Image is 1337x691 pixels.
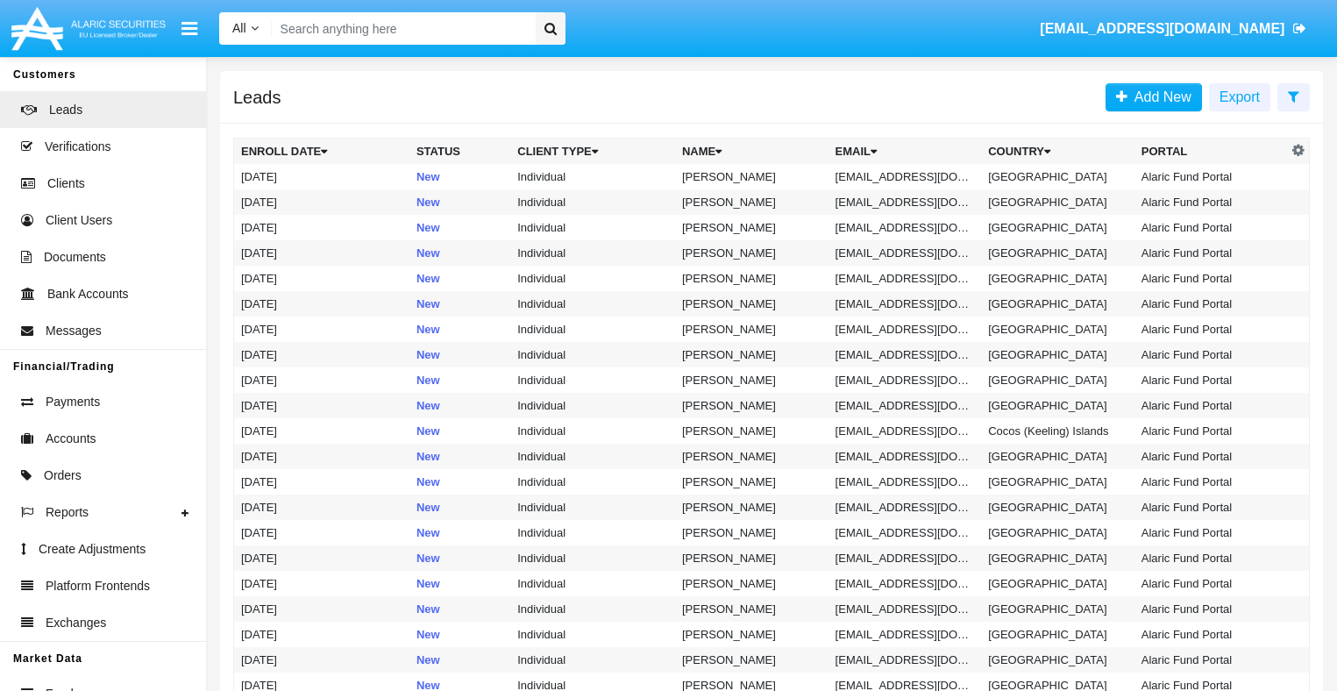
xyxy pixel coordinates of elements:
[981,164,1134,189] td: [GEOGRAPHIC_DATA]
[510,342,675,367] td: Individual
[510,622,675,647] td: Individual
[234,520,409,545] td: [DATE]
[675,596,829,622] td: [PERSON_NAME]
[409,647,510,673] td: New
[234,418,409,444] td: [DATE]
[1134,215,1288,240] td: Alaric Fund Portal
[46,393,100,411] span: Payments
[829,545,982,571] td: [EMAIL_ADDRESS][DOMAIN_NAME]
[46,430,96,448] span: Accounts
[675,571,829,596] td: [PERSON_NAME]
[829,495,982,520] td: [EMAIL_ADDRESS][DOMAIN_NAME]
[1134,139,1288,165] th: Portal
[1134,444,1288,469] td: Alaric Fund Portal
[409,291,510,317] td: New
[981,291,1134,317] td: [GEOGRAPHIC_DATA]
[510,520,675,545] td: Individual
[234,367,409,393] td: [DATE]
[44,467,82,485] span: Orders
[409,240,510,266] td: New
[675,266,829,291] td: [PERSON_NAME]
[981,495,1134,520] td: [GEOGRAPHIC_DATA]
[409,342,510,367] td: New
[675,520,829,545] td: [PERSON_NAME]
[829,520,982,545] td: [EMAIL_ADDRESS][DOMAIN_NAME]
[829,240,982,266] td: [EMAIL_ADDRESS][DOMAIN_NAME]
[510,393,675,418] td: Individual
[510,189,675,215] td: Individual
[1032,4,1315,53] a: [EMAIL_ADDRESS][DOMAIN_NAME]
[829,342,982,367] td: [EMAIL_ADDRESS][DOMAIN_NAME]
[510,164,675,189] td: Individual
[409,520,510,545] td: New
[1220,89,1260,104] span: Export
[1134,164,1288,189] td: Alaric Fund Portal
[234,545,409,571] td: [DATE]
[409,444,510,469] td: New
[675,240,829,266] td: [PERSON_NAME]
[981,571,1134,596] td: [GEOGRAPHIC_DATA]
[47,175,85,193] span: Clients
[981,469,1134,495] td: [GEOGRAPHIC_DATA]
[829,418,982,444] td: [EMAIL_ADDRESS][DOMAIN_NAME]
[409,469,510,495] td: New
[829,189,982,215] td: [EMAIL_ADDRESS][DOMAIN_NAME]
[9,3,168,54] img: Logo image
[234,469,409,495] td: [DATE]
[234,189,409,215] td: [DATE]
[409,495,510,520] td: New
[675,367,829,393] td: [PERSON_NAME]
[675,189,829,215] td: [PERSON_NAME]
[981,189,1134,215] td: [GEOGRAPHIC_DATA]
[234,647,409,673] td: [DATE]
[675,545,829,571] td: [PERSON_NAME]
[675,291,829,317] td: [PERSON_NAME]
[829,596,982,622] td: [EMAIL_ADDRESS][DOMAIN_NAME]
[1127,89,1191,104] span: Add New
[981,444,1134,469] td: [GEOGRAPHIC_DATA]
[829,622,982,647] td: [EMAIL_ADDRESS][DOMAIN_NAME]
[409,139,510,165] th: Status
[409,571,510,596] td: New
[981,139,1134,165] th: Country
[1134,189,1288,215] td: Alaric Fund Portal
[1134,622,1288,647] td: Alaric Fund Portal
[1134,571,1288,596] td: Alaric Fund Portal
[829,291,982,317] td: [EMAIL_ADDRESS][DOMAIN_NAME]
[675,495,829,520] td: [PERSON_NAME]
[829,317,982,342] td: [EMAIL_ADDRESS][DOMAIN_NAME]
[981,520,1134,545] td: [GEOGRAPHIC_DATA]
[981,266,1134,291] td: [GEOGRAPHIC_DATA]
[233,90,281,104] h5: Leads
[981,240,1134,266] td: [GEOGRAPHIC_DATA]
[1134,367,1288,393] td: Alaric Fund Portal
[981,342,1134,367] td: [GEOGRAPHIC_DATA]
[409,215,510,240] td: New
[1134,469,1288,495] td: Alaric Fund Portal
[1134,418,1288,444] td: Alaric Fund Portal
[510,571,675,596] td: Individual
[829,367,982,393] td: [EMAIL_ADDRESS][DOMAIN_NAME]
[234,164,409,189] td: [DATE]
[510,647,675,673] td: Individual
[39,540,146,559] span: Create Adjustments
[981,418,1134,444] td: Cocos (Keeling) Islands
[1134,291,1288,317] td: Alaric Fund Portal
[510,291,675,317] td: Individual
[232,21,246,35] span: All
[829,444,982,469] td: [EMAIL_ADDRESS][DOMAIN_NAME]
[234,240,409,266] td: [DATE]
[981,393,1134,418] td: [GEOGRAPHIC_DATA]
[510,367,675,393] td: Individual
[675,444,829,469] td: [PERSON_NAME]
[981,622,1134,647] td: [GEOGRAPHIC_DATA]
[829,571,982,596] td: [EMAIL_ADDRESS][DOMAIN_NAME]
[981,647,1134,673] td: [GEOGRAPHIC_DATA]
[510,418,675,444] td: Individual
[409,622,510,647] td: New
[675,647,829,673] td: [PERSON_NAME]
[981,367,1134,393] td: [GEOGRAPHIC_DATA]
[981,545,1134,571] td: [GEOGRAPHIC_DATA]
[829,647,982,673] td: [EMAIL_ADDRESS][DOMAIN_NAME]
[675,418,829,444] td: [PERSON_NAME]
